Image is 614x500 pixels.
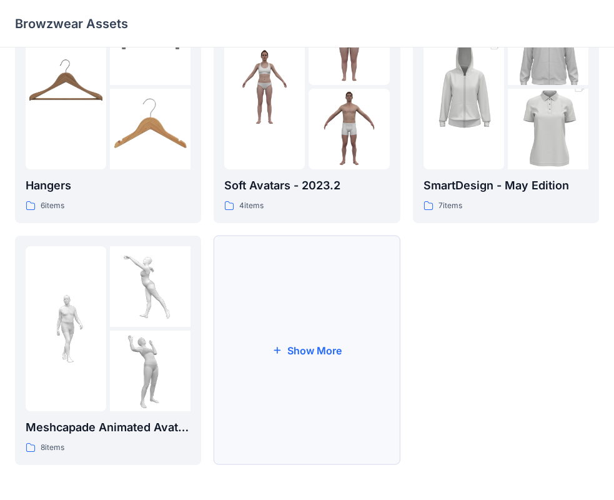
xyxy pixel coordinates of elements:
[423,26,504,147] img: folder 1
[26,288,106,369] img: folder 1
[423,177,588,194] p: SmartDesign - May Edition
[15,236,201,465] a: folder 1folder 2folder 3Meshcapade Animated Avatars8items
[26,46,106,127] img: folder 1
[110,246,191,327] img: folder 2
[508,69,588,190] img: folder 3
[438,199,462,212] p: 7 items
[26,419,191,436] p: Meshcapade Animated Avatars
[26,177,191,194] p: Hangers
[41,441,64,454] p: 8 items
[110,331,191,411] img: folder 3
[239,199,264,212] p: 4 items
[110,89,191,169] img: folder 3
[309,89,389,169] img: folder 3
[214,236,400,465] button: Show More
[15,15,128,32] p: Browzwear Assets
[224,46,305,127] img: folder 1
[41,199,64,212] p: 6 items
[224,177,389,194] p: Soft Avatars - 2023.2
